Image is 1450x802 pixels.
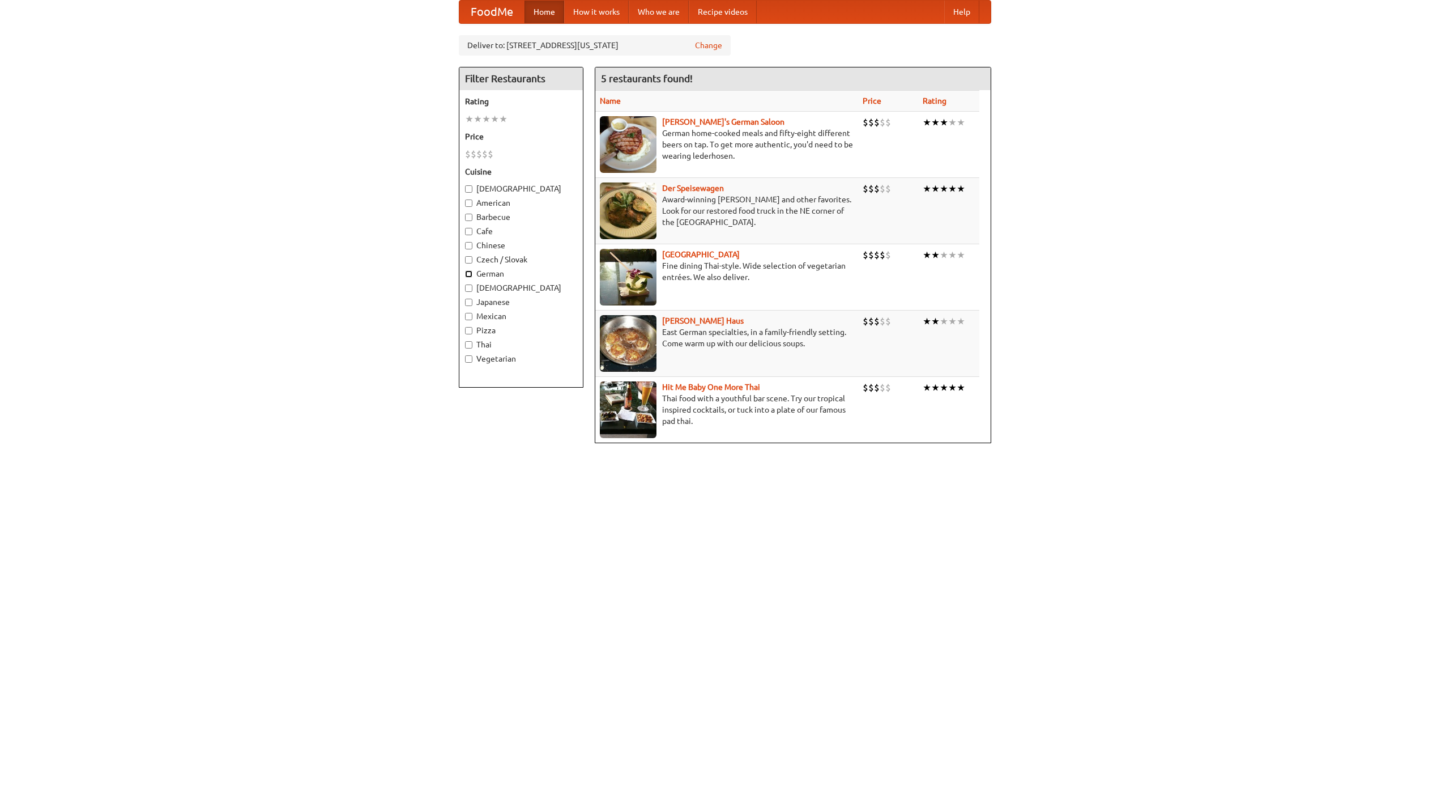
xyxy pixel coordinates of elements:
a: [PERSON_NAME] Haus [662,316,744,325]
img: speisewagen.jpg [600,183,656,239]
b: [GEOGRAPHIC_DATA] [662,250,740,259]
li: ★ [940,249,948,261]
li: ★ [940,381,948,394]
a: FoodMe [459,1,524,23]
li: ★ [931,381,940,394]
li: $ [868,183,874,195]
li: $ [868,381,874,394]
p: German home-cooked meals and fifty-eight different beers on tap. To get more authentic, you'd nee... [600,128,854,162]
div: Deliver to: [STREET_ADDRESS][US_STATE] [459,35,731,56]
a: Hit Me Baby One More Thai [662,383,760,392]
li: ★ [465,113,474,125]
img: kohlhaus.jpg [600,315,656,372]
li: $ [863,249,868,261]
img: satay.jpg [600,249,656,305]
li: ★ [923,249,931,261]
li: ★ [499,113,507,125]
li: $ [863,315,868,328]
li: ★ [940,116,948,129]
a: Rating [923,96,946,105]
li: $ [880,116,885,129]
input: Vegetarian [465,355,472,363]
h4: Filter Restaurants [459,67,583,90]
li: ★ [957,116,965,129]
li: ★ [948,249,957,261]
input: German [465,270,472,278]
li: ★ [474,113,482,125]
li: ★ [948,381,957,394]
li: $ [868,249,874,261]
li: $ [465,148,471,160]
li: ★ [940,183,948,195]
li: ★ [923,315,931,328]
li: ★ [931,116,940,129]
input: [DEMOGRAPHIC_DATA] [465,185,472,193]
li: ★ [931,315,940,328]
label: [DEMOGRAPHIC_DATA] [465,282,577,294]
li: ★ [923,381,931,394]
input: Thai [465,341,472,349]
a: Help [944,1,979,23]
li: ★ [491,113,499,125]
a: Recipe videos [689,1,757,23]
label: Thai [465,339,577,350]
label: Mexican [465,311,577,322]
li: ★ [482,113,491,125]
li: $ [880,315,885,328]
input: Japanese [465,299,472,306]
li: $ [885,315,891,328]
li: $ [863,183,868,195]
b: [PERSON_NAME]'s German Saloon [662,117,784,126]
li: $ [874,116,880,129]
label: Czech / Slovak [465,254,577,265]
label: Vegetarian [465,353,577,364]
input: Pizza [465,327,472,334]
li: $ [863,116,868,129]
h5: Price [465,131,577,142]
li: $ [874,183,880,195]
li: $ [874,315,880,328]
input: Czech / Slovak [465,256,472,264]
a: Change [695,40,722,51]
li: $ [482,148,488,160]
li: ★ [940,315,948,328]
input: Cafe [465,228,472,235]
li: $ [885,116,891,129]
li: ★ [957,249,965,261]
li: ★ [923,183,931,195]
li: ★ [923,116,931,129]
a: Price [863,96,881,105]
input: Mexican [465,313,472,320]
li: $ [476,148,482,160]
ng-pluralize: 5 restaurants found! [601,73,693,84]
li: ★ [957,381,965,394]
p: Thai food with a youthful bar scene. Try our tropical inspired cocktails, or tuck into a plate of... [600,393,854,427]
label: Cafe [465,226,577,237]
a: Name [600,96,621,105]
li: ★ [948,116,957,129]
li: $ [863,381,868,394]
li: $ [885,249,891,261]
p: East German specialties, in a family-friendly setting. Come warm up with our delicious soups. [600,326,854,349]
label: Chinese [465,240,577,251]
label: American [465,197,577,209]
li: $ [880,249,885,261]
li: ★ [931,183,940,195]
label: Pizza [465,325,577,336]
input: [DEMOGRAPHIC_DATA] [465,285,472,292]
li: $ [880,381,885,394]
a: Who we are [629,1,689,23]
a: Der Speisewagen [662,184,724,193]
li: ★ [948,315,957,328]
li: ★ [948,183,957,195]
label: German [465,268,577,279]
a: How it works [564,1,629,23]
img: esthers.jpg [600,116,656,173]
label: Japanese [465,296,577,308]
li: $ [471,148,476,160]
h5: Rating [465,96,577,107]
img: babythai.jpg [600,381,656,438]
li: $ [874,249,880,261]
